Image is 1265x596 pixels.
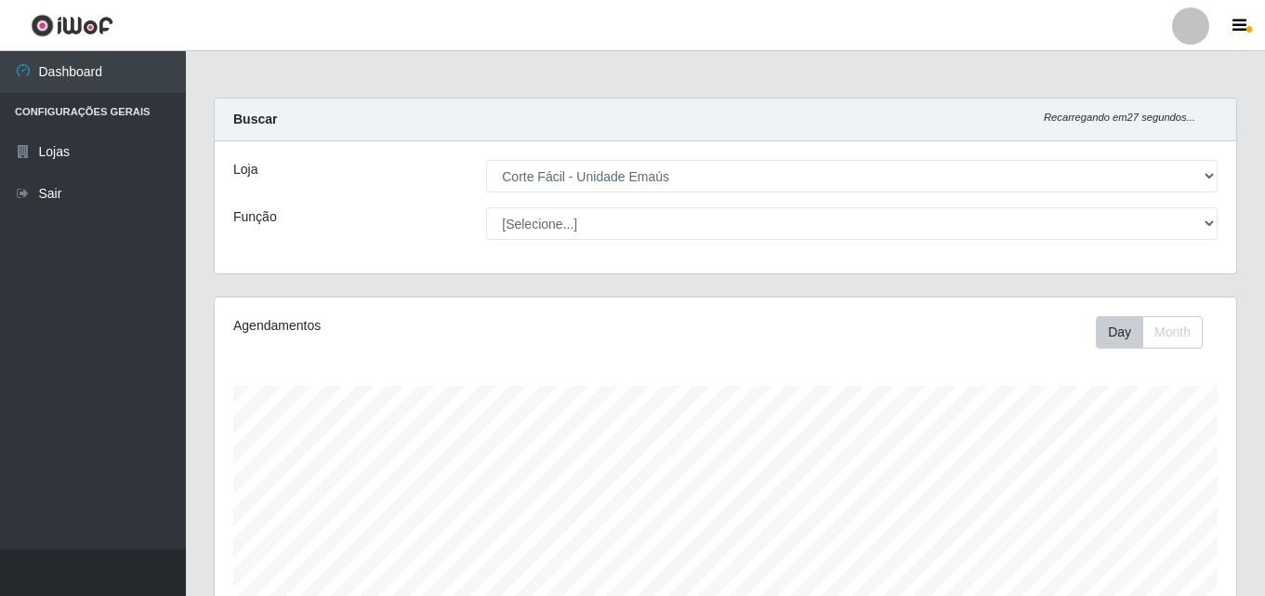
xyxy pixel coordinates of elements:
[1142,316,1203,349] button: Month
[1044,112,1195,123] i: Recarregando em 27 segundos...
[31,14,113,37] img: CoreUI Logo
[233,160,257,179] label: Loja
[1096,316,1143,349] button: Day
[233,316,627,336] div: Agendamentos
[1096,316,1218,349] div: Toolbar with button groups
[233,112,277,126] strong: Buscar
[233,207,277,227] label: Função
[1096,316,1203,349] div: First group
